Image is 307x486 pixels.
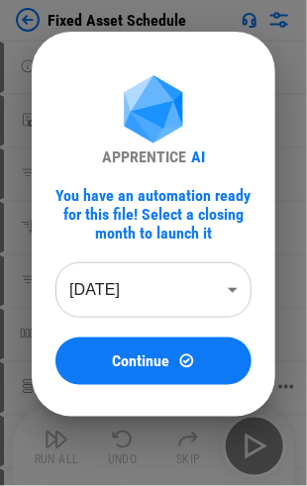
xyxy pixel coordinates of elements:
div: [DATE] [55,262,252,318]
img: Apprentice AI [114,75,193,147]
div: You have an automation ready for this file! Select a closing month to launch it [55,186,252,243]
button: ContinueContinue [55,338,252,385]
div: APPRENTICE [102,147,186,166]
img: Continue [178,352,195,369]
span: Continue [113,353,170,369]
div: AI [191,147,205,166]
